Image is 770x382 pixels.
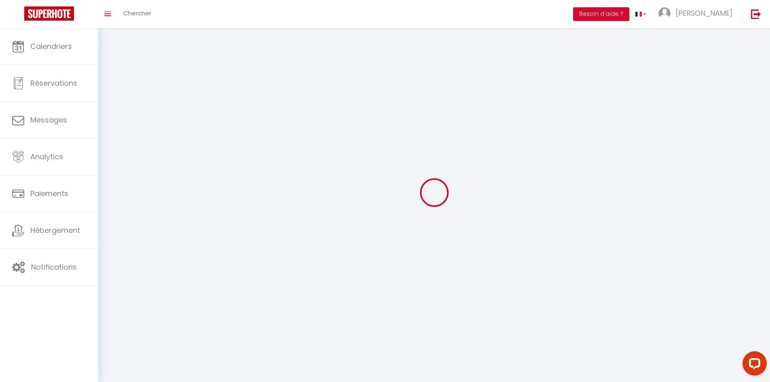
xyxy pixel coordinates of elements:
[30,225,80,235] span: Hébergement
[31,262,77,272] span: Notifications
[751,9,761,19] img: logout
[736,348,770,382] iframe: LiveChat chat widget
[573,7,629,21] button: Besoin d'aide ?
[24,6,74,21] img: Super Booking
[30,152,63,162] span: Analytics
[658,7,671,19] img: ...
[30,188,68,198] span: Paiements
[30,115,67,125] span: Messages
[30,41,72,51] span: Calendriers
[676,8,732,18] span: [PERSON_NAME]
[30,78,77,88] span: Réservations
[123,9,151,17] span: Chercher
